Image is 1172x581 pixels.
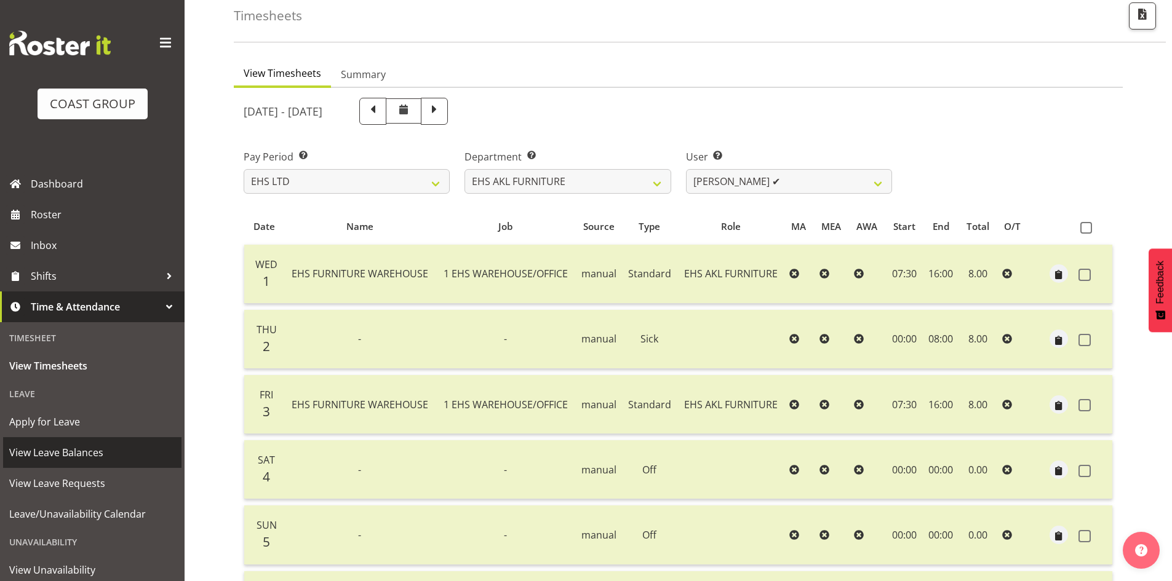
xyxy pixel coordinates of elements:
[856,219,877,234] span: AWA
[3,350,181,381] a: View Timesheets
[31,236,178,255] span: Inbox
[346,219,373,234] span: Name
[885,440,923,499] td: 00:00
[684,267,778,280] span: EHS AKL FURNITURE
[253,219,275,234] span: Date
[686,149,892,164] label: User
[504,528,507,542] span: -
[622,505,677,564] td: Off
[923,505,959,564] td: 00:00
[358,528,361,542] span: -
[721,219,741,234] span: Role
[821,219,841,234] span: MEA
[959,245,997,304] td: 8.00
[3,468,181,499] a: View Leave Requests
[263,272,270,290] span: 1
[31,175,178,193] span: Dashboard
[3,325,181,350] div: Timesheet
[622,245,677,304] td: Standard
[260,388,273,401] span: Fri
[967,219,989,234] span: Total
[959,310,997,369] td: 8.00
[791,219,806,234] span: MA
[3,406,181,437] a: Apply for Leave
[684,398,778,411] span: EHS AKL FURNITURE
[9,357,175,375] span: View Timesheets
[9,561,175,579] span: View Unavailability
[923,375,959,434] td: 16:00
[31,267,160,285] span: Shifts
[622,310,677,369] td: Sick
[341,67,386,82] span: Summary
[1004,219,1021,234] span: O/T
[639,219,660,234] span: Type
[504,332,507,346] span: -
[1155,261,1166,304] span: Feedback
[923,245,959,304] td: 16:00
[3,529,181,555] div: Unavailability
[444,267,568,280] span: 1 EHS WAREHOUSE/OFFICE
[581,463,616,476] span: manual
[3,499,181,529] a: Leave/Unavailability Calendar
[1149,248,1172,332] button: Feedback - Show survey
[263,338,270,355] span: 2
[885,310,923,369] td: 00:00
[244,66,321,81] span: View Timesheets
[292,398,428,411] span: EHS FURNITURE WAREHOUSE
[498,219,512,234] span: Job
[258,453,275,467] span: Sat
[263,533,270,550] span: 5
[9,443,175,462] span: View Leave Balances
[583,219,615,234] span: Source
[292,267,428,280] span: EHS FURNITURE WAREHOUSE
[464,149,671,164] label: Department
[622,440,677,499] td: Off
[504,463,507,476] span: -
[358,463,361,476] span: -
[959,375,997,434] td: 8.00
[31,205,178,224] span: Roster
[9,474,175,492] span: View Leave Requests
[1135,544,1147,556] img: help-xxl-2.png
[581,528,616,542] span: manual
[959,505,997,564] td: 0.00
[885,505,923,564] td: 00:00
[923,310,959,369] td: 08:00
[257,518,277,532] span: Sun
[244,105,322,118] h5: [DATE] - [DATE]
[9,413,175,431] span: Apply for Leave
[9,31,111,55] img: Rosterit website logo
[255,258,277,271] span: Wed
[3,381,181,406] div: Leave
[244,149,450,164] label: Pay Period
[234,9,302,23] h4: Timesheets
[263,403,270,420] span: 3
[959,440,997,499] td: 0.00
[885,245,923,304] td: 07:30
[581,398,616,411] span: manual
[1129,2,1156,30] button: Export CSV
[257,323,277,336] span: Thu
[893,219,915,234] span: Start
[444,398,568,411] span: 1 EHS WAREHOUSE/OFFICE
[885,375,923,434] td: 07:30
[9,505,175,523] span: Leave/Unavailability Calendar
[358,332,361,346] span: -
[50,95,135,113] div: COAST GROUP
[581,332,616,346] span: manual
[622,375,677,434] td: Standard
[581,267,616,280] span: manual
[933,219,949,234] span: End
[3,437,181,468] a: View Leave Balances
[263,468,270,485] span: 4
[923,440,959,499] td: 00:00
[31,298,160,316] span: Time & Attendance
